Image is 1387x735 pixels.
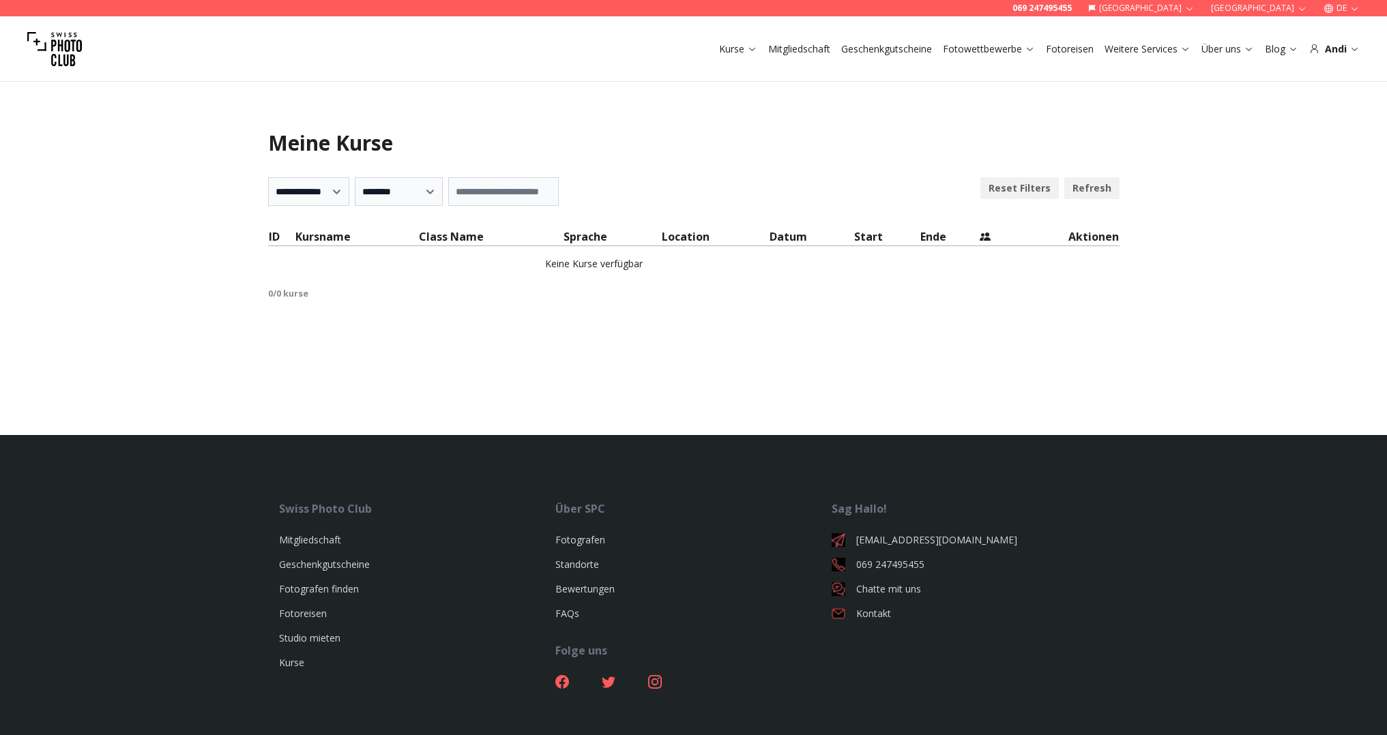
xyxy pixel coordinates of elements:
[661,228,768,246] th: Location
[1006,228,1119,246] th: Aktionen
[268,246,920,282] td: Keine Kurse verfügbar
[714,40,763,59] button: Kurse
[268,287,308,299] b: 0 / 0 kurse
[1196,40,1259,59] button: Über uns
[1099,40,1196,59] button: Weitere Services
[555,582,615,595] a: Bewertungen
[980,177,1059,199] button: Reset Filters
[1265,42,1298,56] a: Blog
[937,40,1040,59] button: Fotowettbewerbe
[836,40,937,59] button: Geschenkgutscheine
[279,656,304,669] a: Kurse
[920,228,979,246] th: Ende
[279,558,370,571] a: Geschenkgutscheine
[832,607,1108,620] a: Kontakt
[841,42,932,56] a: Geschenkgutscheine
[555,500,832,517] div: Über SPC
[555,558,599,571] a: Standorte
[763,40,836,59] button: Mitgliedschaft
[279,582,359,595] a: Fotografen finden
[1046,42,1094,56] a: Fotoreisen
[943,42,1035,56] a: Fotowettbewerbe
[719,42,757,56] a: Kurse
[832,558,1108,571] a: 069 247495455
[268,228,295,246] th: ID
[555,642,832,659] div: Folge uns
[1064,177,1120,199] button: Refresh
[1259,40,1304,59] button: Blog
[768,42,830,56] a: Mitgliedschaft
[1040,40,1099,59] button: Fotoreisen
[295,228,418,246] th: Kursname
[1072,181,1111,195] b: Refresh
[563,228,661,246] th: Sprache
[832,582,1108,596] a: Chatte mit uns
[279,533,341,546] a: Mitgliedschaft
[1012,3,1072,14] a: 069 247495455
[989,181,1051,195] b: Reset Filters
[279,607,327,620] a: Fotoreisen
[1105,42,1191,56] a: Weitere Services
[418,228,563,246] th: Class Name
[832,533,1108,547] a: [EMAIL_ADDRESS][DOMAIN_NAME]
[769,228,854,246] th: Datum
[1201,42,1254,56] a: Über uns
[268,131,1120,155] h1: Meine Kurse
[27,22,82,76] img: Swiss photo club
[1309,42,1360,56] div: Andi
[555,533,605,546] a: Fotografen
[555,607,579,620] a: FAQs
[279,500,555,517] div: Swiss Photo Club
[853,228,919,246] th: Start
[832,500,1108,517] div: Sag Hallo!
[279,631,340,644] a: Studio mieten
